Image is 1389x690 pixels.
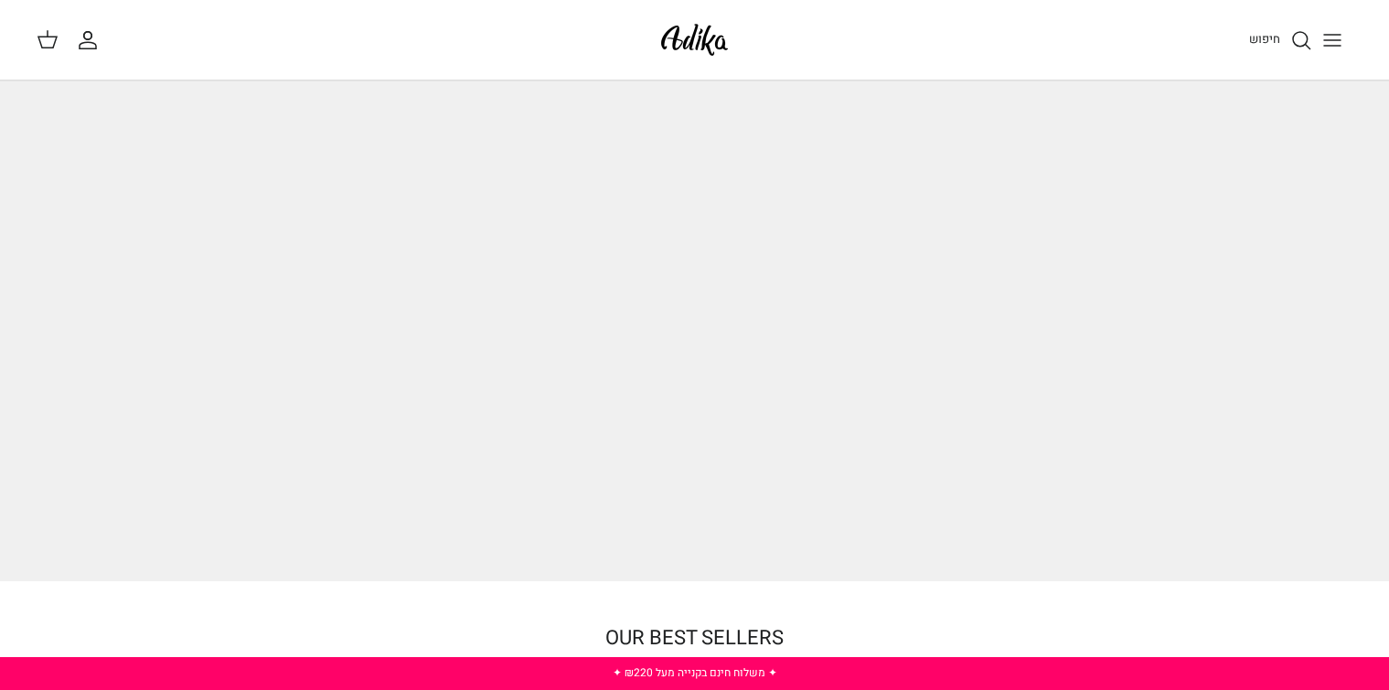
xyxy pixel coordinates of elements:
span: חיפוש [1249,30,1280,48]
a: חיפוש [1249,29,1312,51]
button: Toggle menu [1312,20,1352,60]
a: ✦ משלוח חינם בקנייה מעל ₪220 ✦ [613,664,777,681]
a: OUR BEST SELLERS [605,623,784,653]
img: Adika IL [656,18,733,61]
a: החשבון שלי [77,29,106,51]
